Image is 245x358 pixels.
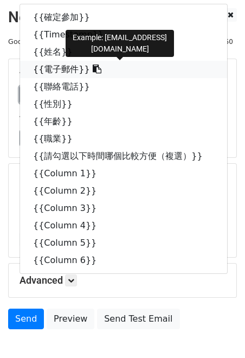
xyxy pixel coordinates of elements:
a: {{Column 3}} [20,200,227,217]
a: {{Column 4}} [20,217,227,234]
div: 聊天小工具 [191,306,245,358]
a: {{Timestamp}} [20,26,227,43]
a: {{Column 1}} [20,165,227,182]
a: {{Column 2}} [20,182,227,200]
a: {{姓名}} [20,43,227,61]
a: Send Test Email [97,309,179,329]
a: {{性別}} [20,95,227,113]
a: {{年齡}} [20,113,227,130]
a: Preview [47,309,94,329]
small: Google Sheet: [8,37,163,46]
a: {{電子郵件}} [20,61,227,78]
div: Example: [EMAIL_ADDRESS][DOMAIN_NAME] [66,30,174,57]
a: {{Column 6}} [20,252,227,269]
h5: Advanced [20,274,225,286]
a: Send [8,309,44,329]
a: {{請勾選以下時間哪個比較方便（複選）}} [20,148,227,165]
h2: New Campaign [8,8,237,27]
a: {{確定參加}} [20,9,227,26]
a: {{職業}} [20,130,227,148]
a: {{聯絡電話}} [20,78,227,95]
iframe: Chat Widget [191,306,245,358]
a: {{Column 5}} [20,234,227,252]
